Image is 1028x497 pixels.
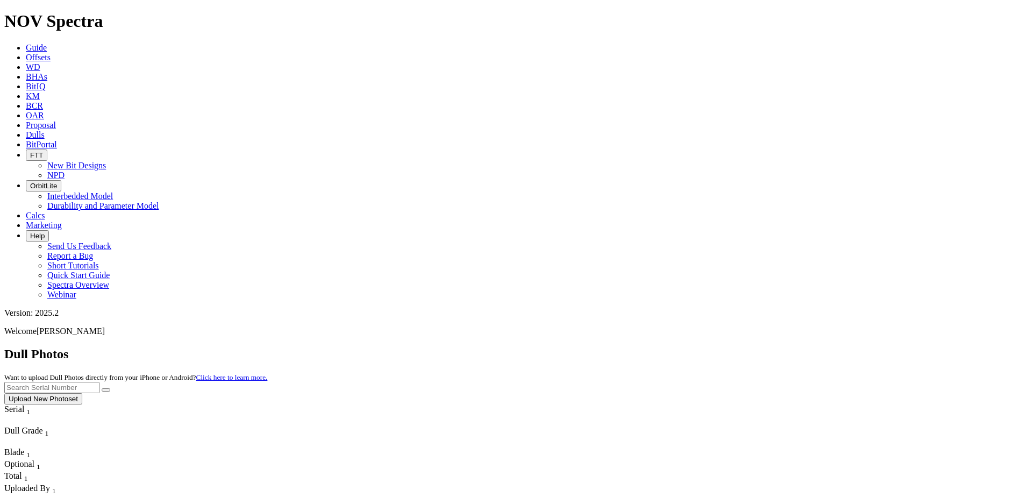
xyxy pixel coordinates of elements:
[26,53,51,62] a: Offsets
[4,404,50,416] div: Serial Sort None
[26,62,40,72] a: WD
[4,404,50,426] div: Sort None
[26,448,30,457] span: Sort None
[26,180,61,191] button: OrbitLite
[26,211,45,220] a: Calcs
[4,459,42,471] div: Optional Sort None
[26,91,40,101] a: KM
[4,448,42,459] div: Blade Sort None
[30,182,57,190] span: OrbitLite
[4,404,24,414] span: Serial
[24,475,28,483] sub: 1
[4,471,42,483] div: Total Sort None
[26,150,47,161] button: FTT
[47,171,65,180] a: NPD
[47,251,93,260] a: Report a Bug
[47,280,109,289] a: Spectra Overview
[26,43,47,52] a: Guide
[52,487,56,495] sub: 1
[47,201,159,210] a: Durability and Parameter Model
[24,471,28,480] span: Sort None
[4,382,99,393] input: Search Serial Number
[4,448,24,457] span: Blade
[4,393,82,404] button: Upload New Photoset
[47,261,99,270] a: Short Tutorials
[4,308,1024,318] div: Version: 2025.2
[4,347,1024,361] h2: Dull Photos
[37,326,105,336] span: [PERSON_NAME]
[4,373,267,381] small: Want to upload Dull Photos directly from your iPhone or Android?
[4,459,42,471] div: Sort None
[26,72,47,81] a: BHAs
[196,373,268,381] a: Click here to learn more.
[26,451,30,459] sub: 1
[26,230,49,242] button: Help
[26,101,43,110] a: BCR
[26,140,57,149] a: BitPortal
[4,448,42,459] div: Sort None
[30,232,45,240] span: Help
[4,416,50,426] div: Column Menu
[26,130,45,139] a: Dulls
[26,120,56,130] a: Proposal
[4,471,42,483] div: Sort None
[52,484,56,493] span: Sort None
[26,221,62,230] a: Marketing
[4,426,80,448] div: Sort None
[37,459,40,468] span: Sort None
[26,82,45,91] a: BitIQ
[4,426,80,438] div: Dull Grade Sort None
[30,151,43,159] span: FTT
[4,11,1024,31] h1: NOV Spectra
[47,161,106,170] a: New Bit Designs
[47,290,76,299] a: Webinar
[47,242,111,251] a: Send Us Feedback
[26,404,30,414] span: Sort None
[26,408,30,416] sub: 1
[4,438,80,448] div: Column Menu
[45,429,49,437] sub: 1
[4,326,1024,336] p: Welcome
[4,484,105,495] div: Uploaded By Sort None
[37,463,40,471] sub: 1
[4,426,43,435] span: Dull Grade
[47,191,113,201] a: Interbedded Model
[47,271,110,280] a: Quick Start Guide
[26,111,44,120] a: OAR
[4,471,22,480] span: Total
[4,484,50,493] span: Uploaded By
[45,426,49,435] span: Sort None
[4,459,34,468] span: Optional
